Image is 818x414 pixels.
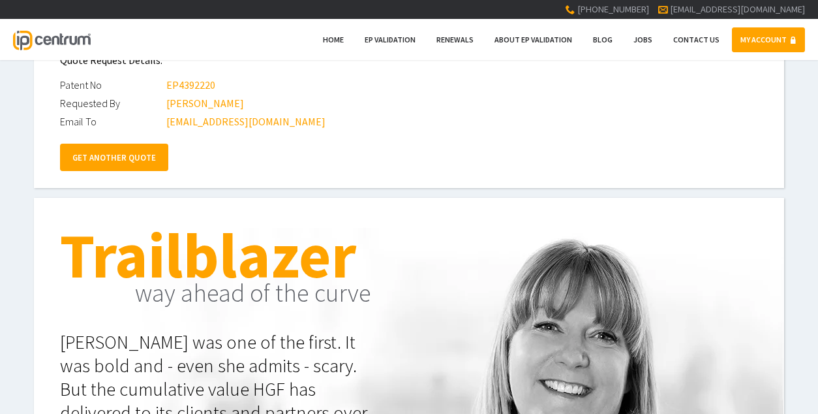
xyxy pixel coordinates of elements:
[166,76,215,94] div: EP4392220
[732,27,805,52] a: MY ACCOUNT
[633,35,652,44] span: Jobs
[60,112,164,131] div: Email To
[60,44,758,76] h2: Quote Request Details:
[60,94,164,112] div: Requested By
[323,35,344,44] span: Home
[60,144,168,171] a: GET ANOTHER QUOTE
[314,27,352,52] a: Home
[436,35,474,44] span: Renewals
[13,19,90,60] a: IP Centrum
[625,27,661,52] a: Jobs
[584,27,621,52] a: Blog
[166,94,244,112] div: [PERSON_NAME]
[365,35,416,44] span: EP Validation
[494,35,572,44] span: About EP Validation
[577,3,649,15] span: [PHONE_NUMBER]
[60,76,164,94] div: Patent No
[486,27,581,52] a: About EP Validation
[428,27,482,52] a: Renewals
[670,3,805,15] a: [EMAIL_ADDRESS][DOMAIN_NAME]
[166,112,326,131] div: [EMAIL_ADDRESS][DOMAIN_NAME]
[665,27,728,52] a: Contact Us
[593,35,613,44] span: Blog
[673,35,720,44] span: Contact Us
[356,27,424,52] a: EP Validation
